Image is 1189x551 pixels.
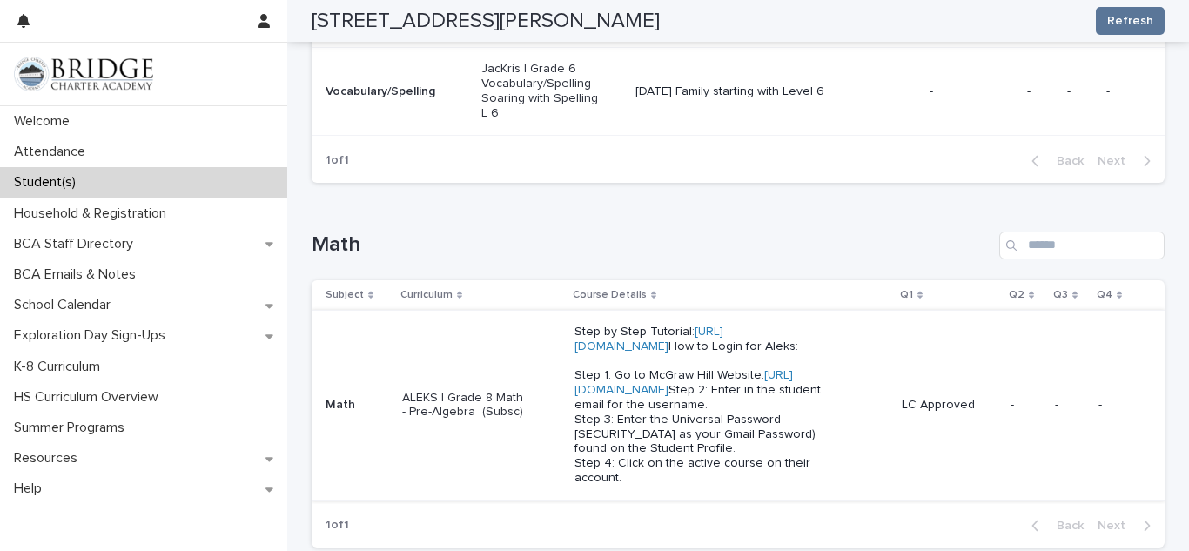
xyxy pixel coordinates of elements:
p: Vocabulary/Spelling [326,84,450,99]
button: Back [1018,518,1091,534]
p: Student(s) [7,174,90,191]
a: [URL][DOMAIN_NAME] [574,326,723,353]
p: ALEKS | Grade 8 Math - Pre-Algebra (Subsc) [402,391,527,420]
p: Attendance [7,144,99,160]
p: [DATE] Family starting with Level 6 [635,84,884,99]
p: - [1027,84,1053,99]
button: Next [1091,153,1165,169]
p: Welcome [7,113,84,130]
span: Next [1098,155,1136,167]
p: Household & Registration [7,205,180,222]
p: Q1 [900,286,913,305]
p: Course Details [573,286,647,305]
input: Search [999,232,1165,259]
p: Step by Step Tutorial: How to Login for Aleks: Step 1: Go to McGraw Hill Website: Step 2: Enter i... [574,325,823,486]
p: BCA Staff Directory [7,236,147,252]
p: - [1106,84,1137,99]
h2: [STREET_ADDRESS][PERSON_NAME] [312,9,660,34]
button: Back [1018,153,1091,169]
p: Exploration Day Sign-Ups [7,327,179,344]
p: Q2 [1009,286,1024,305]
span: Back [1046,155,1084,167]
p: K-8 Curriculum [7,359,114,375]
p: JacKris | Grade 6 Vocabulary/Spelling - Soaring with Spelling L 6 [481,62,606,120]
p: Help [7,480,56,497]
span: Next [1098,520,1136,532]
img: V1C1m3IdTEidaUdm9Hs0 [14,57,153,91]
p: Resources [7,450,91,467]
p: Math [326,398,388,413]
p: - [1067,84,1092,99]
p: Q4 [1097,286,1112,305]
p: School Calendar [7,297,124,313]
p: Summer Programs [7,420,138,436]
p: - [930,84,1013,99]
p: - [1055,398,1085,413]
h1: Math [312,232,992,258]
p: Subject [326,286,364,305]
p: BCA Emails & Notes [7,266,150,283]
span: Back [1046,520,1084,532]
span: Refresh [1107,12,1153,30]
p: 1 of 1 [312,139,363,182]
p: HS Curriculum Overview [7,389,172,406]
button: Refresh [1096,7,1165,35]
p: 1 of 1 [312,504,363,547]
tr: Vocabulary/SpellingJacKris | Grade 6 Vocabulary/Spelling - Soaring with Spelling L 6[DATE] Family... [312,48,1165,135]
p: - [1011,398,1041,413]
p: Q3 [1053,286,1068,305]
tr: MathALEKS | Grade 8 Math - Pre-Algebra (Subsc)Step by Step Tutorial:[URL][DOMAIN_NAME]How to Logi... [312,310,1165,500]
p: Curriculum [400,286,453,305]
p: LC Approved [902,398,997,413]
button: Next [1091,518,1165,534]
p: - [1098,398,1137,413]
